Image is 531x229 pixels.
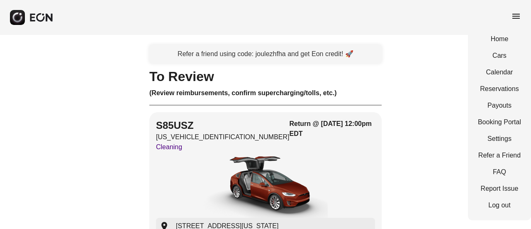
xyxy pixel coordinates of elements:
[478,67,521,77] a: Calendar
[156,132,290,142] p: [US_VEHICLE_IDENTIFICATION_NUMBER]
[511,11,521,21] span: menu
[149,71,382,81] h1: To Review
[149,45,382,63] a: Refer a friend using code: joulezhfha and get Eon credit! 🚀
[156,119,290,132] h2: S85USZ
[478,51,521,61] a: Cars
[478,117,521,127] a: Booking Portal
[203,155,328,218] img: car
[478,101,521,111] a: Payouts
[478,84,521,94] a: Reservations
[478,184,521,194] a: Report Issue
[478,150,521,160] a: Refer a Friend
[149,88,382,98] h3: (Review reimbursements, confirm supercharging/tolls, etc.)
[290,119,375,139] h3: Return @ [DATE] 12:00pm EDT
[156,142,290,152] p: Cleaning
[478,34,521,44] a: Home
[478,134,521,144] a: Settings
[478,200,521,210] a: Log out
[478,167,521,177] a: FAQ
